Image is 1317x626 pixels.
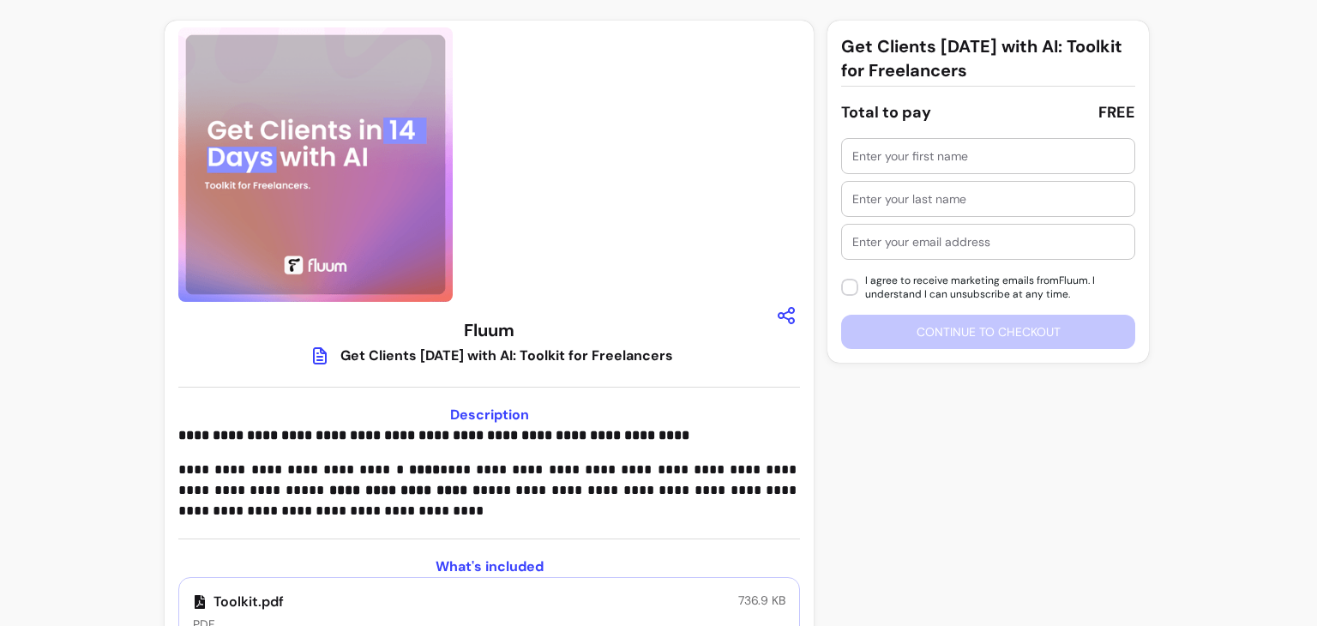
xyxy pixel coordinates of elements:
[1098,100,1135,124] div: FREE
[841,100,931,124] div: Total to pay
[738,592,785,609] p: 736.9 KB
[852,233,1124,250] input: Enter your email address
[178,27,453,302] img: https://d3pz9znudhj10h.cloudfront.net/9e4209f5-0baa-4e25-8d37-a980f0b6fe04
[852,190,1124,208] input: Enter your last name
[852,147,1124,165] input: Enter your first name
[178,557,800,577] h3: What's included
[178,405,800,425] h3: Description
[193,592,284,612] p: Toolkit.pdf
[464,318,514,342] h3: Fluum
[841,34,1135,82] h3: Get Clients [DATE] with AI: Toolkit for Freelancers
[340,346,673,366] div: Get Clients [DATE] with AI: Toolkit for Freelancers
